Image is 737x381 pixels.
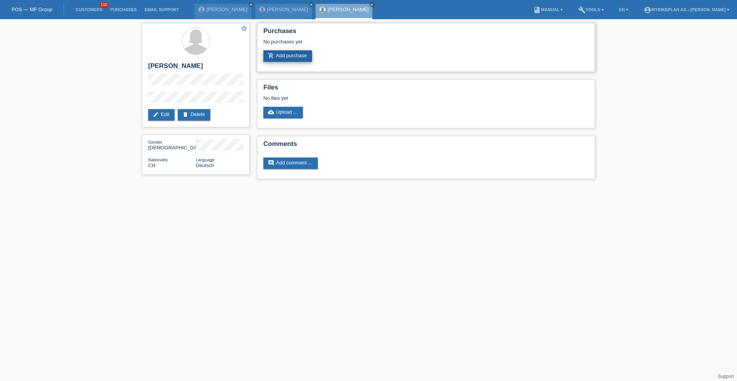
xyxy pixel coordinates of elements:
a: cloud_uploadUpload ... [263,107,303,118]
h2: Files [263,84,589,95]
span: Nationality [148,157,168,162]
a: Support [718,374,734,379]
i: close [249,3,253,7]
i: close [370,3,374,7]
h2: Purchases [263,27,589,39]
a: close [369,2,375,7]
i: account_circle [644,6,651,14]
h2: Comments [263,140,589,152]
a: [PERSON_NAME] [327,7,368,12]
a: close [248,2,254,7]
span: Language [196,157,215,162]
div: No files yet [263,95,498,101]
a: Email Support [140,7,183,12]
i: add_shopping_cart [268,53,274,59]
span: 100 [100,2,109,8]
a: editEdit [148,109,175,121]
span: Gender [148,140,162,144]
h2: [PERSON_NAME] [148,62,243,74]
a: Purchases [106,7,140,12]
a: Customers [72,7,106,12]
a: add_shopping_cartAdd purchase [263,50,312,62]
div: No purchases yet [263,39,589,50]
a: POS — MF Group [12,7,52,12]
a: [PERSON_NAME] [207,7,248,12]
i: comment [268,160,274,166]
i: book [533,6,541,14]
a: buildTools ▾ [574,7,608,12]
i: star_border [241,25,248,32]
i: delete [182,111,188,118]
a: bookManual ▾ [529,7,567,12]
i: close [309,3,313,7]
i: cloud_upload [268,109,274,115]
i: edit [153,111,159,118]
a: close [309,2,314,7]
div: [DEMOGRAPHIC_DATA] [148,139,196,151]
span: Deutsch [196,162,214,168]
a: [PERSON_NAME] [267,7,308,12]
a: star_border [241,25,248,33]
a: account_circleMybikeplan AG - [PERSON_NAME] ▾ [640,7,733,12]
span: Switzerland [148,162,155,168]
i: build [578,6,586,14]
a: EN ▾ [615,7,632,12]
a: commentAdd comment ... [263,157,318,169]
a: deleteDelete [178,109,210,121]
